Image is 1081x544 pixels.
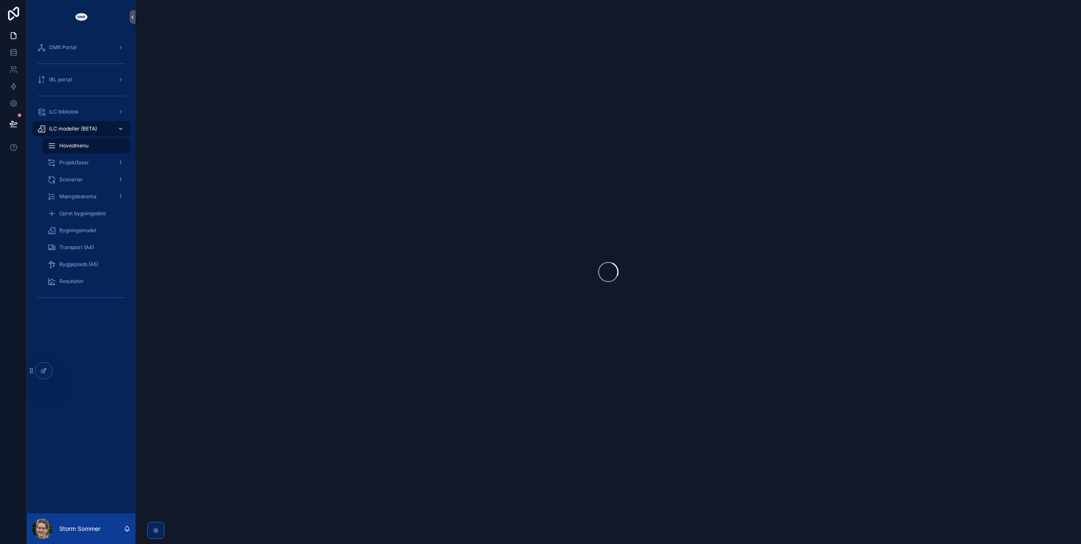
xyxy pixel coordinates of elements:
[32,72,130,87] a: iBL portal
[59,159,89,166] span: Projektfaser
[42,240,130,255] a: Transport (A4)
[59,261,98,268] span: Byggeplads (A5)
[59,227,96,234] span: Bygningsmodel
[32,104,130,119] a: iLC bibliotek
[115,175,125,185] div: 1
[42,206,130,221] a: Opret bygningsdele
[49,44,77,51] span: DMR Portal
[42,189,130,204] a: Mængdeskema1
[59,525,100,533] p: Storm Sommer
[42,138,130,153] a: Hovedmenu
[59,176,83,183] span: Scenarier
[42,155,130,170] a: Projektfaser1
[115,158,125,168] div: 1
[42,223,130,238] a: Bygningsmodel
[59,278,84,285] span: Resultater
[59,210,106,217] span: Opret bygningsdele
[115,192,125,202] div: 1
[75,10,88,24] img: App logo
[49,125,97,132] span: iLC modeller (BETA)
[32,40,130,55] a: DMR Portal
[49,108,79,115] span: iLC bibliotek
[27,34,136,315] div: scrollable content
[42,274,130,289] a: Resultater
[42,172,130,187] a: Scenarier1
[59,142,89,149] span: Hovedmenu
[42,257,130,272] a: Byggeplads (A5)
[59,244,94,251] span: Transport (A4)
[59,193,97,200] span: Mængdeskema
[32,121,130,136] a: iLC modeller (BETA)
[49,76,72,83] span: iBL portal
